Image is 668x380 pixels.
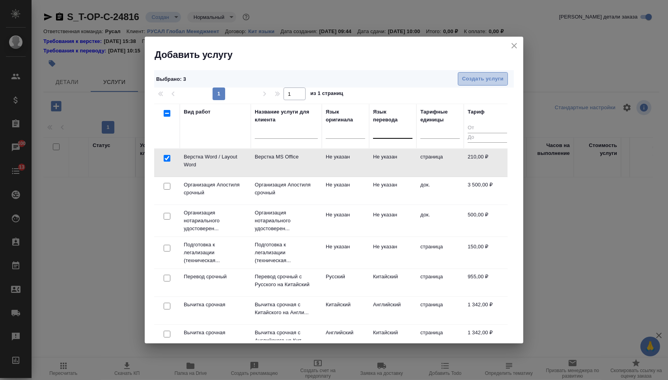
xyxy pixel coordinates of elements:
[369,149,416,177] td: Не указан
[468,108,485,116] div: Тариф
[464,177,511,205] td: 3 500,00 ₽
[156,76,186,82] span: Выбрано : 3
[468,133,507,143] input: До
[184,329,247,337] p: Вычитка срочная
[468,123,507,133] input: От
[369,207,416,235] td: Не указан
[464,297,511,324] td: 1 342,00 ₽
[464,239,511,266] td: 150,00 ₽
[184,181,247,197] p: Организация Апостиля срочный
[184,273,247,281] p: Перевод срочный
[322,269,369,296] td: Русский
[420,108,460,124] div: Тарифные единицы
[464,325,511,352] td: 1 342,00 ₽
[255,241,318,265] p: Подготовка к легализации (техническая...
[508,40,520,52] button: close
[416,207,464,235] td: док.
[255,329,318,345] p: Вычитка срочная с Английского на Кит...
[184,241,247,265] p: Подготовка к легализации (техническая...
[369,325,416,352] td: Китайский
[416,239,464,266] td: страница
[255,273,318,289] p: Перевод срочный с Русского на Китайский
[464,149,511,177] td: 210,00 ₽
[255,181,318,197] p: Организация Апостиля срочный
[416,177,464,205] td: док.
[416,269,464,296] td: страница
[369,297,416,324] td: Английский
[255,301,318,317] p: Вычитка срочная с Китайского на Англи...
[155,48,523,61] h2: Добавить услугу
[464,207,511,235] td: 500,00 ₽
[255,153,318,161] p: Верстка MS Office
[184,301,247,309] p: Вычитка срочная
[255,108,318,124] div: Название услуги для клиента
[310,89,343,100] span: из 1 страниц
[184,209,247,233] p: Организация нотариального удостоверен...
[416,149,464,177] td: страница
[369,177,416,205] td: Не указан
[458,72,508,86] button: Создать услуги
[416,325,464,352] td: страница
[464,269,511,296] td: 955,00 ₽
[322,325,369,352] td: Английский
[255,209,318,233] p: Организация нотариального удостоверен...
[322,239,369,266] td: Не указан
[322,207,369,235] td: Не указан
[416,297,464,324] td: страница
[184,108,211,116] div: Вид работ
[322,297,369,324] td: Китайский
[369,239,416,266] td: Не указан
[369,269,416,296] td: Китайский
[322,149,369,177] td: Не указан
[462,75,504,84] span: Создать услуги
[373,108,412,124] div: Язык перевода
[326,108,365,124] div: Язык оригинала
[184,153,247,169] p: Верстка Word / Layout Word
[322,177,369,205] td: Не указан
